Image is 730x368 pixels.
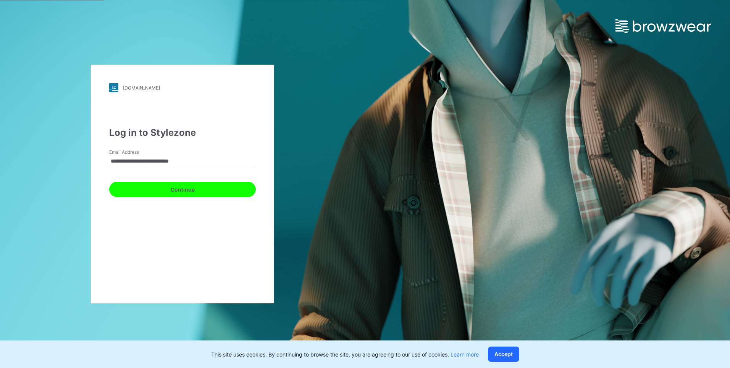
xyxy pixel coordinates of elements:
[109,126,256,140] div: Log in to Stylezone
[109,149,163,156] label: Email Address
[488,347,519,362] button: Accept
[109,83,118,92] img: stylezone-logo.562084cfcfab977791bfbf7441f1a819.svg
[451,351,479,358] a: Learn more
[123,85,160,91] div: [DOMAIN_NAME]
[211,350,479,358] p: This site uses cookies. By continuing to browse the site, you are agreeing to our use of cookies.
[109,83,256,92] a: [DOMAIN_NAME]
[615,19,711,33] img: browzwear-logo.e42bd6dac1945053ebaf764b6aa21510.svg
[109,182,256,197] button: Continue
